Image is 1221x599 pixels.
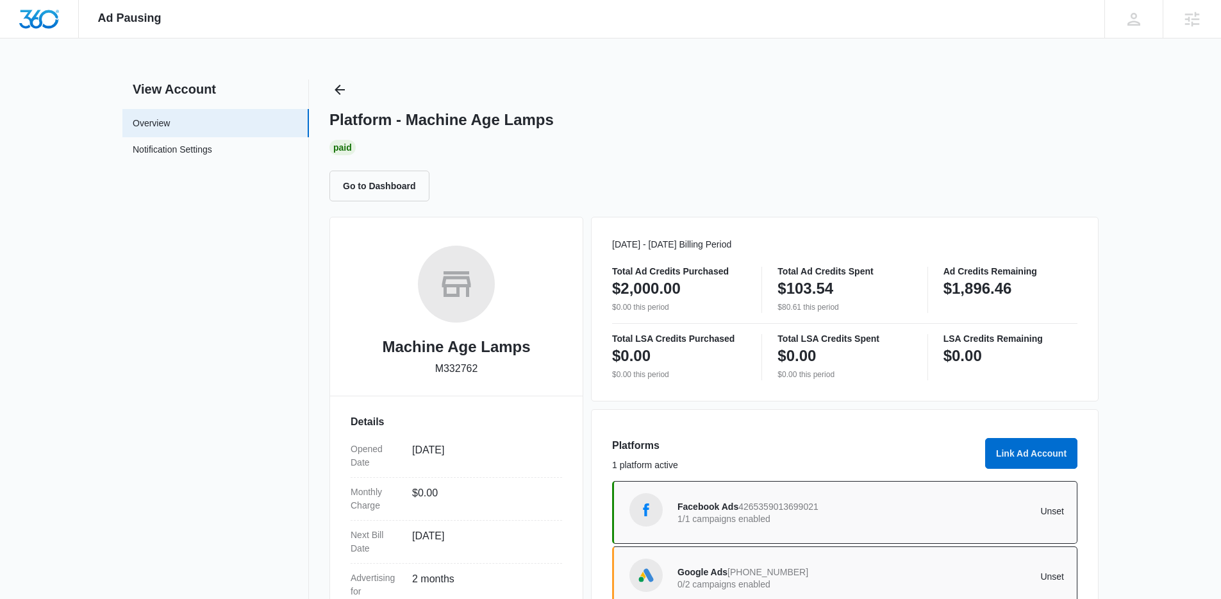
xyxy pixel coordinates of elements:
h2: View Account [122,80,309,99]
span: [PHONE_NUMBER] [727,567,808,577]
span: Ad Pausing [98,12,162,25]
p: M332762 [435,361,478,376]
h1: Platform - Machine Age Lamps [329,110,554,130]
dd: 2 months [412,571,552,598]
div: Opened Date[DATE] [351,435,562,478]
p: $0.00 [612,346,651,366]
img: Google Ads [636,566,656,585]
p: $103.54 [777,278,833,299]
dd: [DATE] [412,528,552,555]
dd: $0.00 [412,485,552,512]
dt: Monthly Charge [351,485,402,512]
h3: Details [351,414,562,430]
a: Facebook AdsFacebook Ads42653590136990211/1 campaigns enabledUnset [612,481,1077,544]
span: Facebook Ads [677,502,738,512]
div: Monthly Charge$0.00 [351,478,562,521]
dd: [DATE] [412,443,552,469]
p: $0.00 this period [612,301,746,313]
p: $0.00 [777,346,816,366]
a: Go to Dashboard [329,180,437,191]
a: Notification Settings [133,143,212,160]
p: 1/1 campaigns enabled [677,514,871,523]
p: $0.00 this period [612,369,746,380]
p: Total Ad Credits Spent [777,267,911,276]
span: 4265359013699021 [738,502,818,512]
h2: Machine Age Lamps [382,335,530,359]
div: Paid [329,140,356,155]
button: Link Ad Account [985,438,1077,469]
p: Total LSA Credits Purchased [612,334,746,343]
p: $80.61 this period [777,301,911,313]
a: Overview [133,117,170,130]
p: $2,000.00 [612,278,681,299]
dt: Advertising for [351,571,402,598]
p: $1,896.46 [943,278,1012,299]
p: Ad Credits Remaining [943,267,1077,276]
p: Unset [871,572,1065,581]
p: Total Ad Credits Purchased [612,267,746,276]
h3: Platforms [612,438,977,453]
dt: Next Bill Date [351,528,402,555]
button: Go to Dashboard [329,171,429,201]
button: Back [329,80,350,100]
img: Facebook Ads [636,500,656,519]
div: Next Bill Date[DATE] [351,521,562,564]
p: Unset [871,507,1065,516]
p: Total LSA Credits Spent [777,334,911,343]
p: LSA Credits Remaining [943,334,1077,343]
p: 1 platform active [612,459,977,472]
dt: Opened Date [351,443,402,469]
p: $0.00 this period [777,369,911,380]
span: Google Ads [677,567,727,577]
p: 0/2 campaigns enabled [677,580,871,589]
p: $0.00 [943,346,982,366]
p: [DATE] - [DATE] Billing Period [612,238,1077,251]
